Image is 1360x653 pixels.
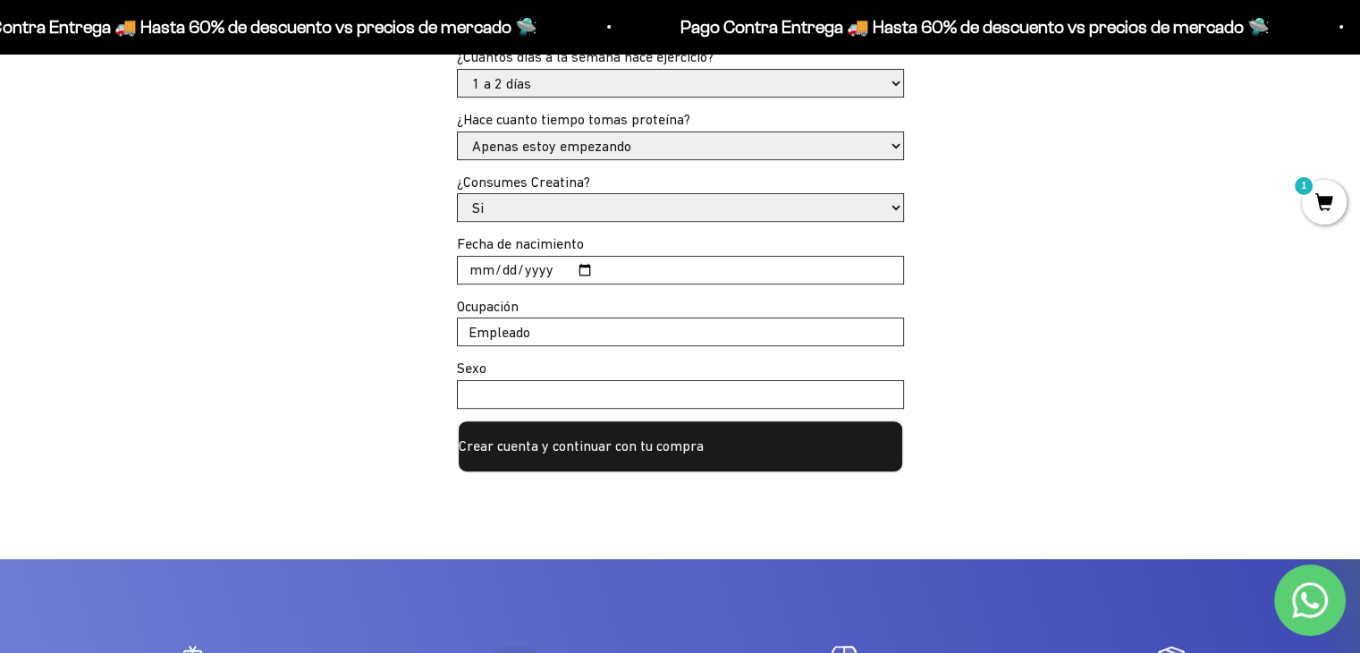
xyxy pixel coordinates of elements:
[457,298,519,314] label: Ocupación
[1302,194,1347,214] a: 1
[457,174,590,190] label: ¿Consumes Creatina?
[457,360,486,376] label: Sexo
[457,235,584,251] label: Fecha de nacimiento
[457,48,714,64] label: ¿Cuántos días a la semana hace ejercicio?
[1293,175,1314,197] mark: 1
[679,13,1268,41] p: Pago Contra Entrega 🚚 Hasta 60% de descuento vs precios de mercado 🛸
[457,420,904,473] button: Crear cuenta y continuar con tu compra
[457,111,690,127] label: ¿Hace cuanto tiempo tomas proteína?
